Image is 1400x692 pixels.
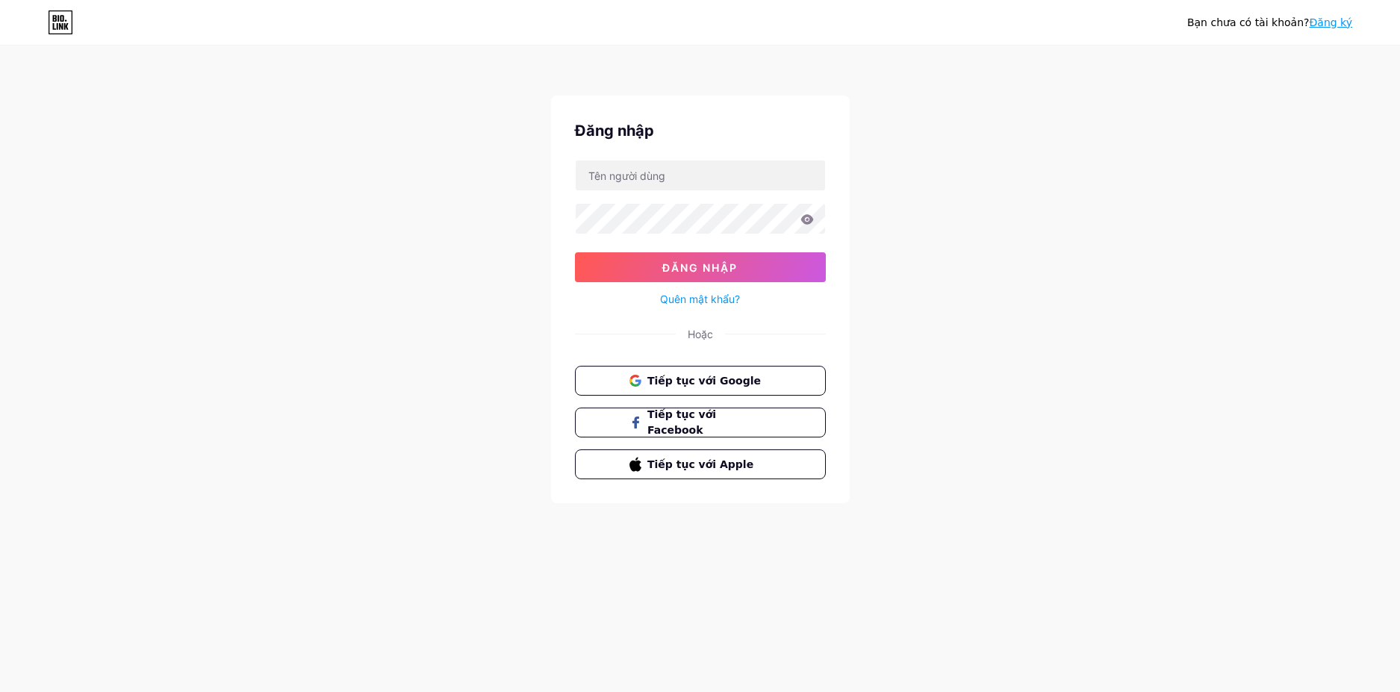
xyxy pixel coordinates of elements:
font: Tiếp tục với Apple [647,458,753,470]
font: Hoặc [688,328,713,340]
font: Bạn chưa có tài khoản? [1187,16,1310,28]
font: Tiếp tục với Facebook [647,408,716,436]
button: Tiếp tục với Apple [575,449,826,479]
a: Quên mật khẩu? [660,291,740,307]
font: Đăng nhập [575,122,654,140]
button: Tiếp tục với Facebook [575,408,826,437]
button: Đăng nhập [575,252,826,282]
button: Tiếp tục với Google [575,366,826,396]
a: Đăng ký [1309,16,1352,28]
font: Quên mật khẩu? [660,293,740,305]
font: Tiếp tục với Google [647,375,761,387]
input: Tên người dùng [576,160,825,190]
font: Đăng nhập [662,261,738,274]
